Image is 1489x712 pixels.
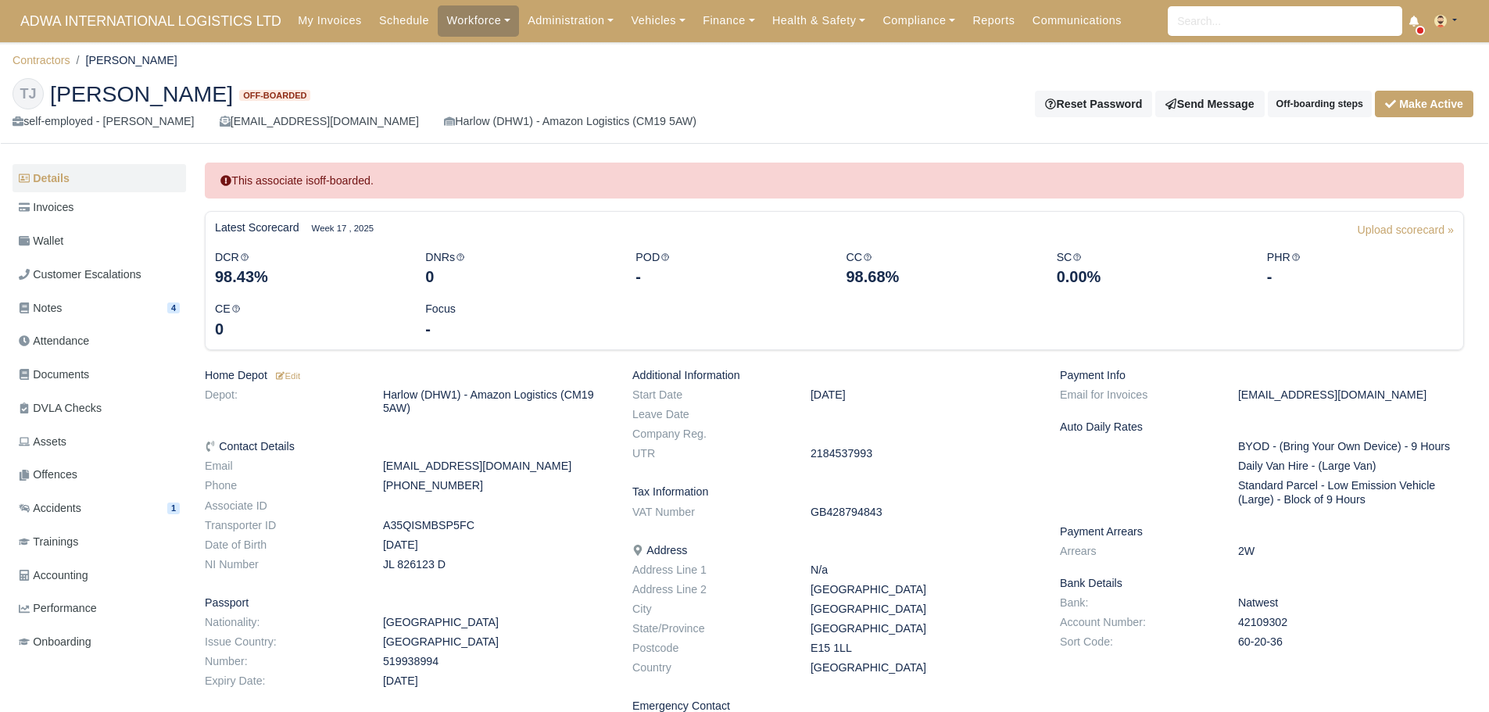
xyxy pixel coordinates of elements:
[624,249,834,288] div: POD
[413,249,624,288] div: DNRs
[413,300,624,340] div: Focus
[167,503,180,514] span: 1
[371,674,621,688] dd: [DATE]
[632,544,1036,557] h6: Address
[13,54,70,66] a: Contractors
[193,616,371,629] dt: Nationality:
[621,428,799,441] dt: Company Reg.
[167,302,180,314] span: 4
[1155,91,1264,117] a: Send Message
[19,399,102,417] span: DVLA Checks
[19,567,88,585] span: Accounting
[371,388,621,415] dd: Harlow (DHW1) - Amazon Logistics (CM19 5AW)
[50,83,233,105] span: [PERSON_NAME]
[1057,266,1244,288] div: 0.00%
[193,479,371,492] dt: Phone
[313,174,374,187] strong: off-boarded.
[621,603,799,616] dt: City
[13,164,186,193] a: Details
[13,460,186,490] a: Offences
[70,52,177,70] li: [PERSON_NAME]
[215,266,402,288] div: 98.43%
[799,388,1048,402] dd: [DATE]
[220,113,419,131] div: [EMAIL_ADDRESS][DOMAIN_NAME]
[799,661,1048,674] dd: [GEOGRAPHIC_DATA]
[19,466,77,484] span: Offences
[1168,6,1402,36] input: Search...
[205,369,609,382] h6: Home Depot
[193,519,371,532] dt: Transporter ID
[13,259,186,290] a: Customer Escalations
[312,221,374,235] small: Week 17 , 2025
[371,616,621,629] dd: [GEOGRAPHIC_DATA]
[13,527,186,557] a: Trainings
[13,226,186,256] a: Wallet
[635,266,822,288] div: -
[444,113,696,131] div: Harlow (DHW1) - Amazon Logistics (CM19 5AW)
[13,326,186,356] a: Attendance
[1358,221,1454,248] a: Upload scorecard »
[1048,616,1226,629] dt: Account Number:
[274,369,300,381] a: Edit
[621,408,799,421] dt: Leave Date
[1060,369,1464,382] h6: Payment Info
[1035,91,1152,117] button: Reset Password
[834,249,1044,288] div: CC
[371,558,621,571] dd: JL 826123 D
[19,299,62,317] span: Notes
[632,485,1036,499] h6: Tax Information
[764,5,875,36] a: Health & Safety
[13,113,195,131] div: self-employed - [PERSON_NAME]
[1060,420,1464,434] h6: Auto Daily Rates
[1267,266,1454,288] div: -
[621,642,799,655] dt: Postcode
[519,5,622,36] a: Administration
[19,433,66,451] span: Assets
[425,318,612,340] div: -
[1226,635,1476,649] dd: 60-20-36
[274,371,300,381] small: Edit
[1226,460,1476,473] dd: Daily Van Hire - (Large Van)
[371,635,621,649] dd: [GEOGRAPHIC_DATA]
[203,300,413,340] div: CE
[13,627,186,657] a: Onboarding
[13,393,186,424] a: DVLA Checks
[799,583,1048,596] dd: [GEOGRAPHIC_DATA]
[13,593,186,624] a: Performance
[19,499,81,517] span: Accidents
[799,622,1048,635] dd: [GEOGRAPHIC_DATA]
[19,199,73,216] span: Invoices
[13,5,289,37] span: ADWA INTERNATIONAL LOGISTICS LTD
[193,388,371,415] dt: Depot:
[1226,545,1476,558] dd: 2W
[1375,91,1473,117] button: Make Active
[205,163,1464,199] div: This associate is
[799,642,1048,655] dd: E15 1LL
[193,538,371,552] dt: Date of Birth
[13,192,186,223] a: Invoices
[846,266,1033,288] div: 98.68%
[371,538,621,552] dd: [DATE]
[621,564,799,577] dt: Address Line 1
[1060,525,1464,538] h6: Payment Arrears
[694,5,764,36] a: Finance
[1268,91,1372,117] button: Off-boarding steps
[13,560,186,591] a: Accounting
[1048,596,1226,610] dt: Bank:
[799,447,1048,460] dd: 2184537993
[193,674,371,688] dt: Expiry Date:
[371,460,621,473] dd: [EMAIL_ADDRESS][DOMAIN_NAME]
[622,5,694,36] a: Vehicles
[19,599,97,617] span: Performance
[1048,545,1226,558] dt: Arrears
[425,266,612,288] div: 0
[13,78,44,109] div: TJ
[1226,388,1476,402] dd: [EMAIL_ADDRESS][DOMAIN_NAME]
[874,5,964,36] a: Compliance
[205,440,609,453] h6: Contact Details
[13,6,289,37] a: ADWA INTERNATIONAL LOGISTICS LTD
[193,558,371,571] dt: NI Number
[799,506,1048,519] dd: GB428794843
[370,5,438,36] a: Schedule
[1,66,1488,144] div: Tayo Leon m Joseph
